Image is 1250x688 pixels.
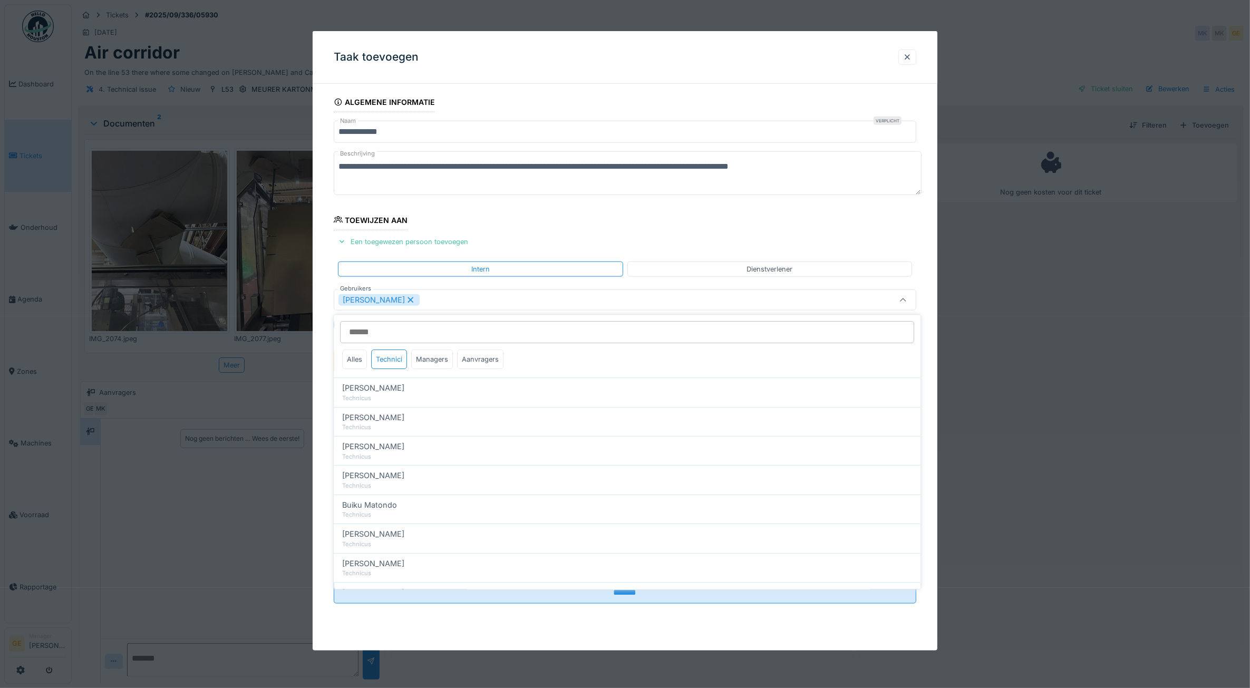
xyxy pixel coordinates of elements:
[343,394,913,403] div: Technicus
[343,470,405,482] span: [PERSON_NAME]
[343,511,913,520] div: Technicus
[338,147,377,160] label: Beschrijving
[747,264,792,274] div: Dienstverlener
[338,284,373,293] label: Gebruikers
[343,587,405,598] span: [PERSON_NAME]
[343,540,913,549] div: Technicus
[458,350,504,369] div: Aanvragers
[343,423,913,432] div: Technicus
[343,350,367,369] div: Alles
[343,412,405,423] span: [PERSON_NAME]
[338,117,358,125] label: Naam
[471,264,490,274] div: Intern
[343,499,398,511] span: Buiku Matondo
[334,235,472,249] div: Een toegewezen persoon toevoegen
[334,94,435,112] div: Algemene informatie
[372,350,408,369] div: Technici
[343,441,405,452] span: [PERSON_NAME]
[874,117,902,125] div: Verplicht
[412,350,453,369] div: Managers
[343,382,405,394] span: [PERSON_NAME]
[338,294,420,306] div: [PERSON_NAME]
[343,528,405,540] span: [PERSON_NAME]
[334,212,408,230] div: Toewijzen aan
[343,481,913,490] div: Technicus
[343,452,913,461] div: Technicus
[343,558,405,569] span: [PERSON_NAME]
[334,51,419,64] h3: Taak toevoegen
[343,569,913,578] div: Technicus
